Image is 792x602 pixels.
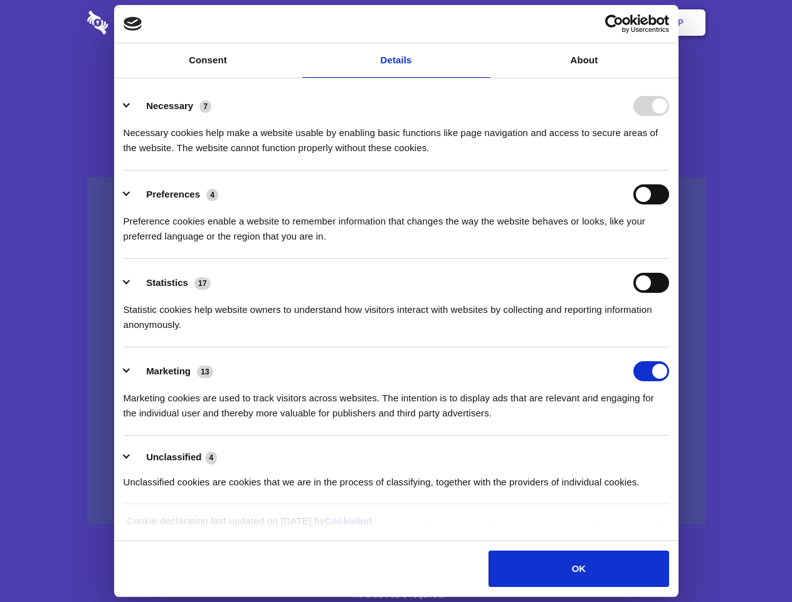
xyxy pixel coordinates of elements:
div: Preference cookies enable a website to remember information that changes the way the website beha... [124,204,669,244]
label: Necessary [146,100,193,111]
img: logo-wordmark-white-trans-d4663122ce5f474addd5e946df7df03e33cb6a1c49d2221995e7729f52c070b2.svg [87,11,194,34]
div: Necessary cookies help make a website usable by enabling basic functions like page navigation and... [124,116,669,156]
div: Statistic cookies help website owners to understand how visitors interact with websites by collec... [124,293,669,332]
iframe: Drift Widget Chat Controller [729,539,777,587]
a: Login [569,3,623,42]
a: Details [302,43,490,78]
button: Unclassified (4) [124,450,225,465]
a: Usercentrics Cookiebot - opens in a new window [559,14,669,33]
div: Marketing cookies are used to track visitors across websites. The intention is to display ads tha... [124,381,669,421]
h4: Auto-redaction of sensitive data, encrypted data sharing and self-destructing private chats. Shar... [87,114,705,156]
label: Statistics [146,277,188,288]
button: Preferences (4) [124,184,226,204]
span: 7 [199,100,211,113]
span: 13 [197,366,213,378]
a: Cookiebot [325,515,372,526]
a: Wistia video thumbnail [87,177,705,525]
h1: Eliminate Slack Data Loss. [87,56,705,102]
a: Contact [509,3,566,42]
a: About [490,43,678,78]
span: 17 [194,277,211,290]
div: Unclassified cookies are cookies that we are in the process of classifying, together with the pro... [124,465,669,490]
img: logo [124,17,142,31]
span: 4 [206,451,218,464]
button: Statistics (17) [124,273,219,293]
span: 4 [206,189,218,201]
a: Pricing [368,3,423,42]
a: Consent [114,43,302,78]
button: OK [488,551,668,587]
label: Preferences [146,189,200,199]
div: Cookie declaration last updated on [DATE] by [117,514,675,538]
label: Marketing [146,366,191,376]
button: Marketing (13) [124,361,221,381]
button: Necessary (7) [124,96,219,116]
